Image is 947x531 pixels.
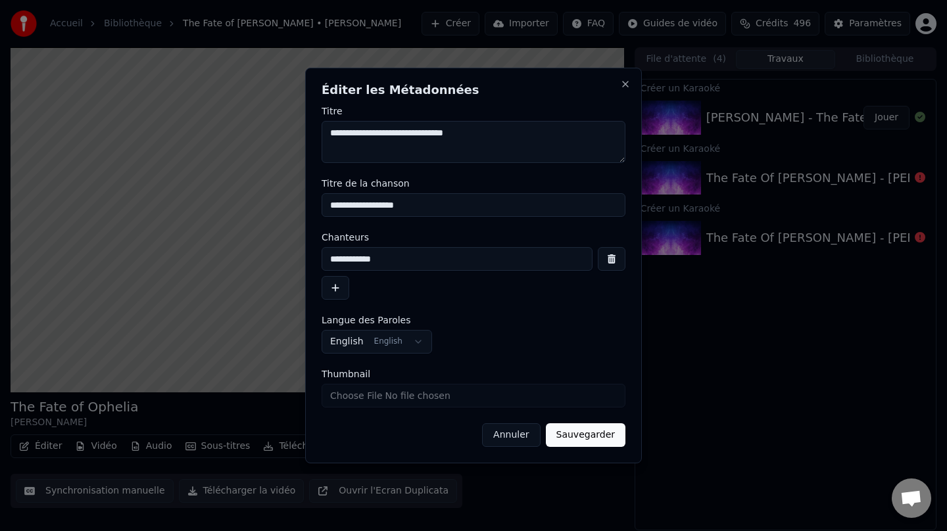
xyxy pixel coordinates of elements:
[546,423,625,447] button: Sauvegarder
[322,84,625,96] h2: Éditer les Métadonnées
[322,106,625,116] label: Titre
[322,315,411,325] span: Langue des Paroles
[322,179,625,188] label: Titre de la chanson
[482,423,540,447] button: Annuler
[322,233,625,242] label: Chanteurs
[322,369,370,379] span: Thumbnail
